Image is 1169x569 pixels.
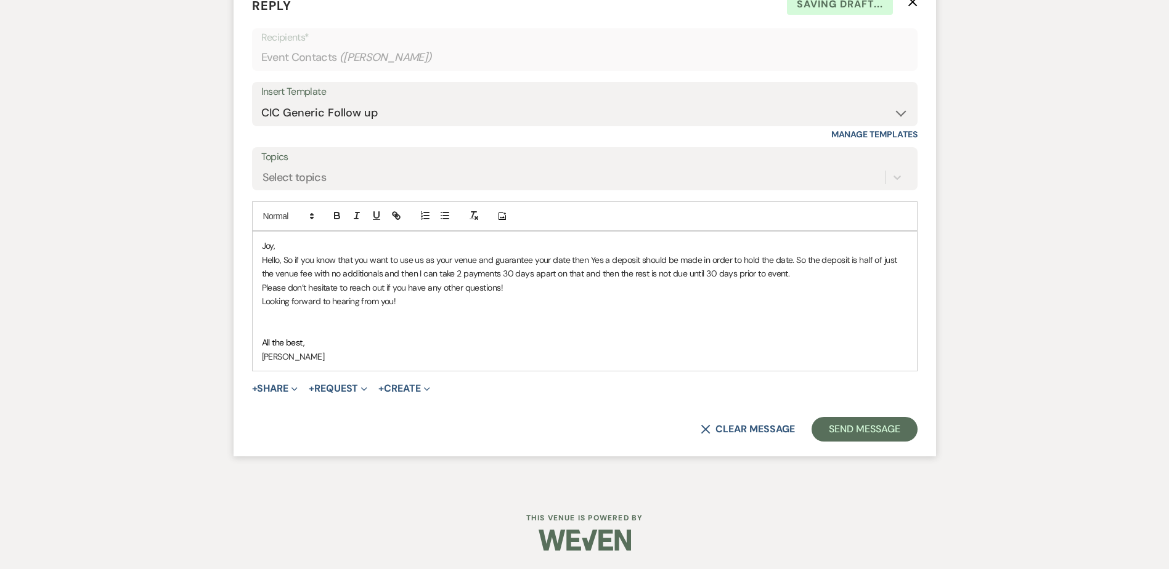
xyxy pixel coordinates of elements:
span: Please don’t hesitate to reach out if you have any other questions! [262,282,503,293]
a: Manage Templates [831,129,918,140]
button: Share [252,384,298,393]
p: Hello, So if you know that you want to use us as your venue and guarantee your date then Yes a de... [262,253,908,281]
div: Insert Template [261,83,908,101]
div: Event Contacts [261,46,908,70]
button: Clear message [701,424,794,434]
span: Looking forward to hearing from you! [262,296,396,307]
p: Recipients* [261,30,908,46]
span: All the best, [262,337,305,348]
span: + [252,384,258,393]
label: Topics [261,148,908,166]
p: [PERSON_NAME] [262,350,908,363]
div: Select topics [263,169,327,186]
span: + [309,384,314,393]
button: Request [309,384,367,393]
button: Send Message [812,417,917,442]
img: Weven Logo [539,519,631,562]
span: ( [PERSON_NAME] ) [340,49,432,66]
span: + [378,384,384,393]
button: Create [378,384,430,393]
p: Joy, [262,239,908,252]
